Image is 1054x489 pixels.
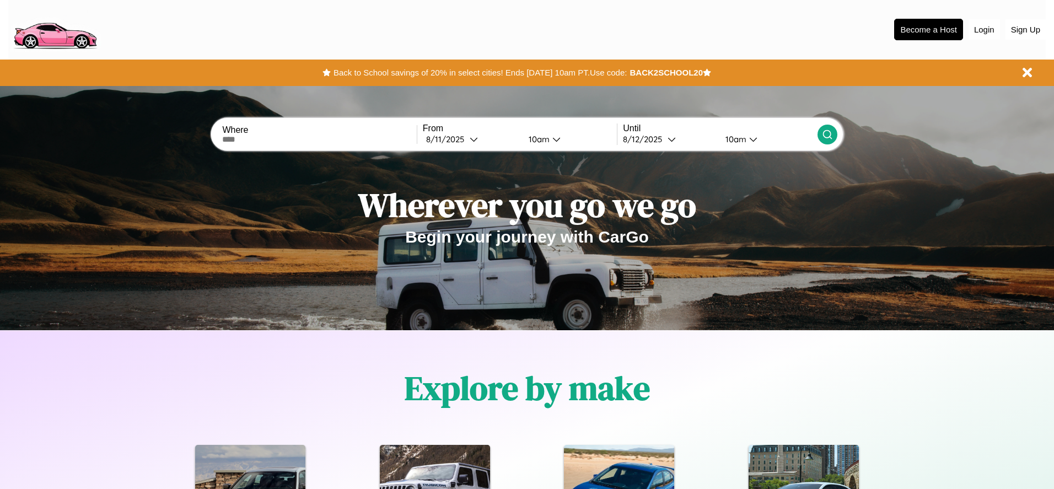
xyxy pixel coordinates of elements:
label: From [423,123,617,133]
button: Login [969,19,1000,40]
button: Back to School savings of 20% in select cities! Ends [DATE] 10am PT.Use code: [331,65,630,80]
button: Sign Up [1005,19,1046,40]
button: 8/11/2025 [423,133,520,145]
div: 10am [720,134,749,144]
button: Become a Host [894,19,963,40]
label: Until [623,123,817,133]
div: 10am [523,134,552,144]
img: logo [8,6,101,52]
button: 10am [717,133,817,145]
label: Where [222,125,416,135]
button: 10am [520,133,617,145]
h1: Explore by make [405,366,650,411]
div: 8 / 12 / 2025 [623,134,668,144]
b: BACK2SCHOOL20 [630,68,703,77]
div: 8 / 11 / 2025 [426,134,470,144]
